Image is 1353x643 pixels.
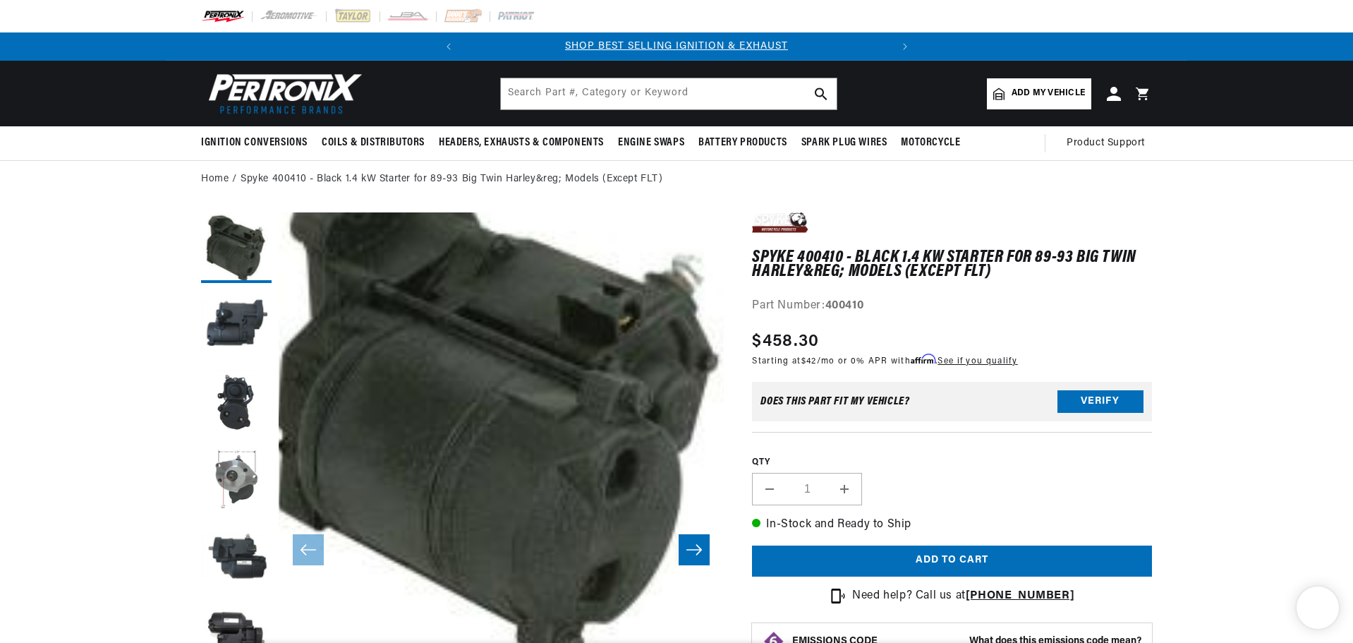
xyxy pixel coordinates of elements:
button: Slide right [679,534,710,565]
span: Battery Products [698,136,787,150]
p: Need help? Call us at [852,587,1074,606]
button: Translation missing: en.sections.announcements.next_announcement [891,32,919,61]
button: search button [806,78,837,109]
span: Add my vehicle [1012,87,1085,100]
span: $42 [801,357,817,366]
summary: Spark Plug Wires [794,126,894,160]
slideshow-component: Translation missing: en.sections.announcements.announcement_bar [166,32,1187,61]
summary: Battery Products [691,126,794,160]
span: Product Support [1067,136,1145,151]
summary: Product Support [1067,126,1152,160]
nav: breadcrumbs [201,172,1152,187]
div: Does This part fit My vehicle? [760,396,909,407]
span: Coils & Distributors [322,136,425,150]
span: Affirm [911,354,935,364]
img: Pertronix [201,69,363,118]
summary: Headers, Exhausts & Components [432,126,611,160]
a: SHOP BEST SELLING IGNITION & EXHAUST [565,41,788,52]
span: $458.30 [752,329,819,354]
h1: Spyke 400410 - Black 1.4 kW Starter for 89-93 Big Twin Harley&reg; Models (Except FLT) [752,251,1152,280]
a: See if you qualify - Learn more about Affirm Financing (opens in modal) [938,357,1017,366]
button: Add to cart [752,546,1152,577]
summary: Motorcycle [894,126,967,160]
button: Verify [1057,390,1143,413]
p: In-Stock and Ready to Ship [752,516,1152,534]
a: Add my vehicle [987,78,1091,109]
button: Load image 3 in gallery view [201,368,272,438]
span: Motorcycle [901,136,960,150]
strong: 400410 [825,300,864,311]
label: QTY [752,457,1152,469]
span: Ignition Conversions [201,136,308,150]
a: [PHONE_NUMBER] [966,590,1074,601]
span: Spark Plug Wires [801,136,887,150]
summary: Engine Swaps [611,126,691,160]
input: Search Part #, Category or Keyword [501,78,837,109]
a: Home [201,172,229,187]
div: 1 of 2 [463,39,891,54]
button: Load image 4 in gallery view [201,445,272,516]
span: Headers, Exhausts & Components [439,136,604,150]
summary: Ignition Conversions [201,126,315,160]
button: Load image 5 in gallery view [201,523,272,594]
span: Engine Swaps [618,136,684,150]
button: Slide left [293,534,324,565]
p: Starting at /mo or 0% APR with . [752,354,1017,368]
summary: Coils & Distributors [315,126,432,160]
button: Translation missing: en.sections.announcements.previous_announcement [435,32,463,61]
div: Announcement [463,39,891,54]
button: Load image 1 in gallery view [201,212,272,283]
div: Part Number: [752,297,1152,316]
a: Spyke 400410 - Black 1.4 kW Starter for 89-93 Big Twin Harley&reg; Models (Except FLT) [241,172,663,187]
button: Load image 2 in gallery view [201,290,272,361]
